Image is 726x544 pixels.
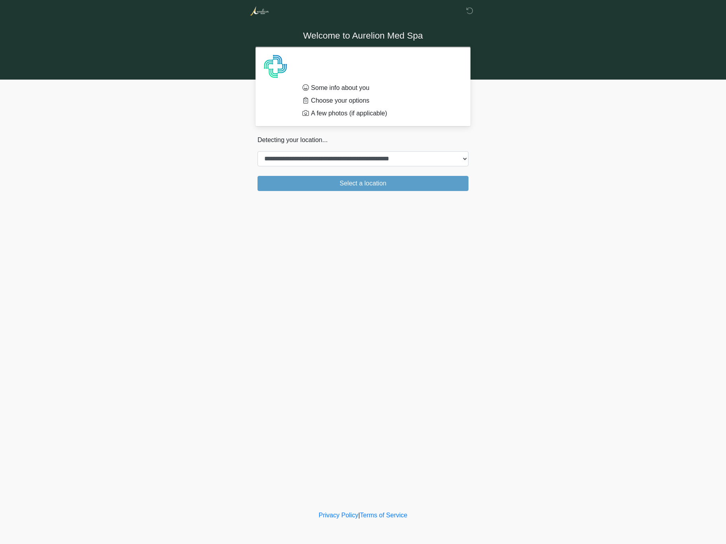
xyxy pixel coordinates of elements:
[358,512,360,519] a: |
[360,512,407,519] a: Terms of Service
[302,83,457,93] li: Some info about you
[250,6,269,16] img: Aurelion Med Spa Logo
[258,176,468,191] button: Select a location
[252,29,474,43] h1: Welcome to Aurelion Med Spa
[302,96,457,105] li: Choose your options
[319,512,359,519] a: Privacy Policy
[263,55,287,78] img: Agent Avatar
[302,109,457,118] li: A few photos (if applicable)
[258,136,328,143] span: Detecting your location...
